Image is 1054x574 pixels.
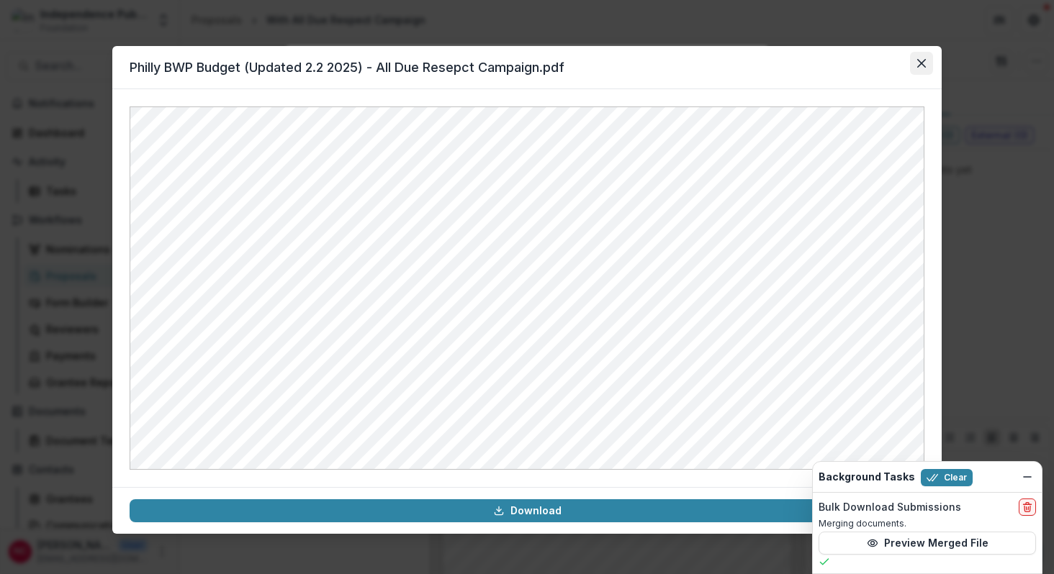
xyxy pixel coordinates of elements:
[921,469,973,486] button: Clear
[819,471,915,483] h2: Background Tasks
[130,499,924,522] a: Download
[910,52,933,75] button: Close
[1019,498,1036,516] button: delete
[1019,468,1036,486] button: Dismiss
[819,517,1036,530] p: Merging documents.
[112,46,942,89] header: Philly BWP Budget (Updated 2.2 2025) - All Due Resepct Campaign.pdf
[819,501,961,514] h2: Bulk Download Submissions
[819,532,1036,555] button: Preview Merged File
